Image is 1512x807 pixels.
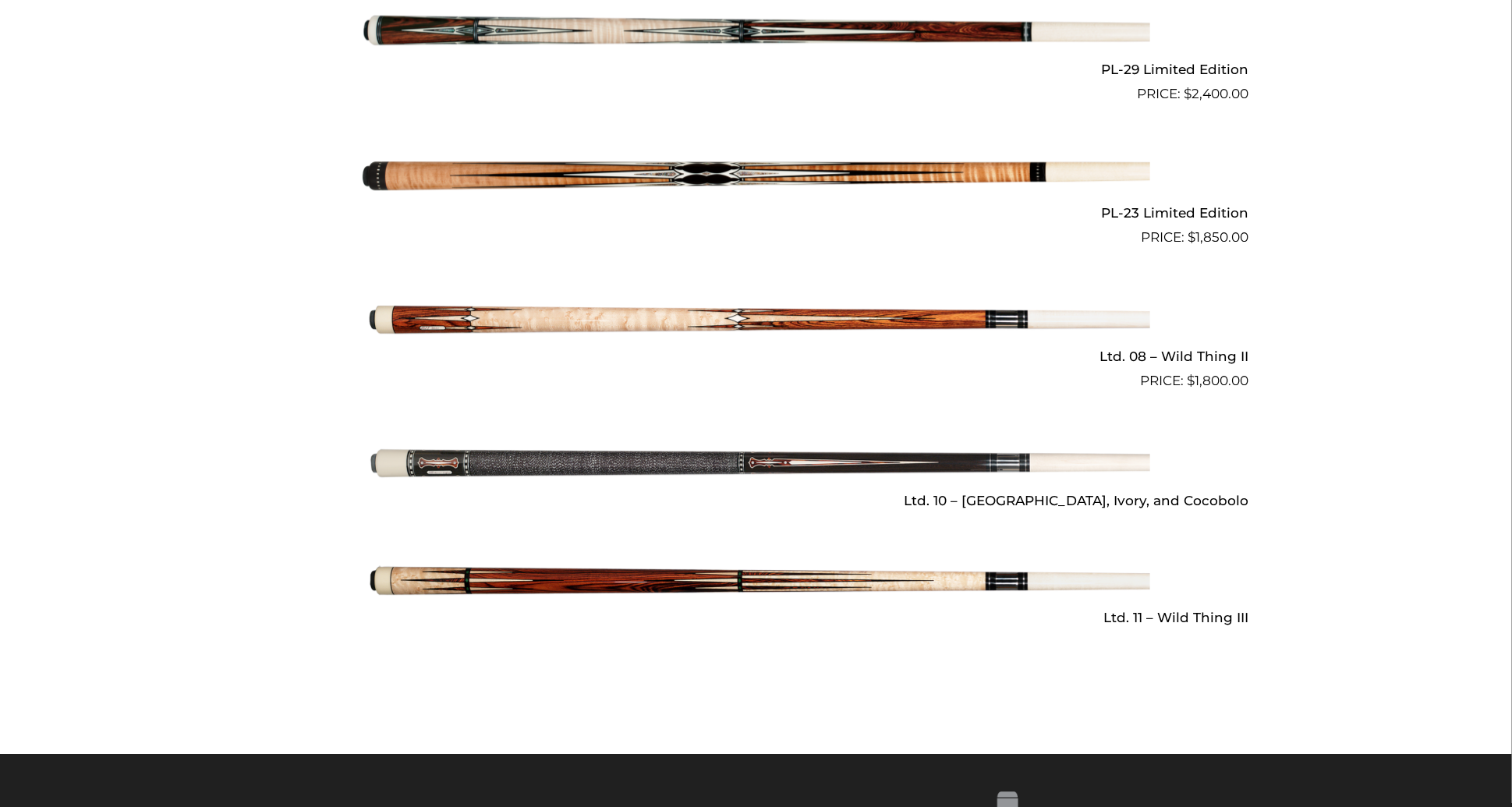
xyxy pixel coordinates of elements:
a: Ltd. 08 – Wild Thing II $1,800.00 [264,254,1249,391]
h2: Ltd. 10 – [GEOGRAPHIC_DATA], Ivory, and Cocobolo [264,486,1249,515]
h2: PL-29 Limited Edition [264,55,1249,83]
span: $ [1184,86,1192,101]
h2: PL-23 Limited Edition [264,199,1249,228]
img: PL-23 Limited Edition [363,111,1150,242]
bdi: 2,400.00 [1184,86,1249,101]
span: $ [1188,229,1196,245]
bdi: 1,850.00 [1188,229,1249,245]
bdi: 1,800.00 [1188,373,1249,388]
img: Ltd. 11 - Wild Thing III [363,515,1150,646]
a: Ltd. 10 – [GEOGRAPHIC_DATA], Ivory, and Cocobolo [264,398,1249,515]
h2: Ltd. 08 – Wild Thing II [264,342,1249,371]
a: PL-23 Limited Edition $1,850.00 [264,111,1249,248]
img: Ltd. 08 - Wild Thing II [363,254,1150,385]
img: Ltd. 10 - Ebony, Ivory, and Cocobolo [363,398,1150,529]
span: $ [1188,373,1195,388]
a: Ltd. 11 – Wild Thing III [264,515,1249,632]
h2: Ltd. 11 – Wild Thing III [264,603,1249,632]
